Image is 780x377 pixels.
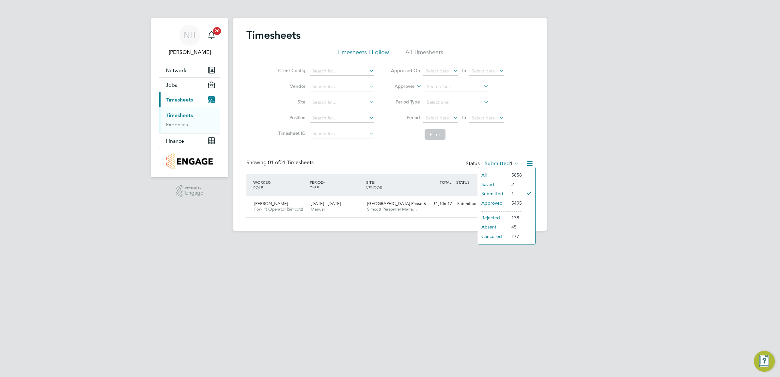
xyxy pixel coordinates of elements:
span: Timesheets [166,97,193,103]
label: Site [276,99,305,105]
span: Select date [426,115,449,121]
span: 01 Timesheets [268,159,314,166]
li: Cancelled [478,232,508,241]
span: Select date [426,68,449,74]
div: WORKER [252,176,308,193]
nav: Main navigation [151,18,228,177]
span: / [270,180,271,185]
span: / [374,180,375,185]
div: STATUS [455,176,489,188]
button: Engage Resource Center [754,351,775,372]
a: NH[PERSON_NAME] [159,25,220,56]
span: NH [184,31,196,39]
label: Approver [385,83,414,90]
div: Submitted [455,198,489,209]
li: Absent [478,222,508,231]
span: [DATE] - [DATE] [311,201,341,206]
span: To [460,66,468,75]
span: Engage [185,190,203,196]
span: Manual [311,206,325,212]
input: Search for... [310,114,374,123]
span: / [324,180,325,185]
div: Timesheets [159,107,220,133]
input: Search for... [310,129,374,138]
input: Select one [425,98,489,107]
span: Finance [166,138,184,144]
div: PERIOD [308,176,365,193]
button: Finance [159,134,220,148]
h2: Timesheets [246,29,301,42]
span: [PERSON_NAME] [254,201,288,206]
li: 2 [508,180,522,189]
li: 138 [508,213,522,222]
span: Jobs [166,82,177,88]
li: 5858 [508,170,522,180]
li: Timesheets I Follow [337,48,389,60]
a: Powered byEngage [176,185,204,197]
li: All [478,170,508,180]
div: Status [466,159,521,168]
div: Showing [246,159,315,166]
button: Timesheets [159,92,220,107]
a: 20 [205,25,218,46]
li: 5495 [508,198,522,208]
label: Vendor [276,83,305,89]
div: £1,106.17 [421,198,455,209]
button: Filter [425,129,445,140]
input: Search for... [310,82,374,91]
span: 20 [213,27,221,35]
span: VENDOR [366,185,382,190]
button: Network [159,63,220,77]
span: Nikki Hobden [159,48,220,56]
li: Rejected [478,213,508,222]
span: Select date [472,115,495,121]
input: Search for... [310,98,374,107]
span: TYPE [310,185,319,190]
li: Saved [478,180,508,189]
span: 01 of [268,159,280,166]
li: 1 [508,189,522,198]
span: Network [166,67,186,73]
li: 177 [508,232,522,241]
a: Go to home page [159,153,220,169]
label: Submitted [485,160,519,167]
div: SITE [365,176,421,193]
li: Approved [478,198,508,208]
span: 1 [510,160,513,167]
span: TOTAL [440,180,451,185]
button: Jobs [159,78,220,92]
a: Timesheets [166,112,193,118]
label: Approved On [391,68,420,73]
span: Powered by [185,185,203,191]
img: countryside-properties-logo-retina.png [166,153,212,169]
label: Period Type [391,99,420,105]
span: To [460,113,468,122]
input: Search for... [425,82,489,91]
a: Expenses [166,121,188,128]
li: Submitted [478,189,508,198]
label: Client Config [276,68,305,73]
span: [GEOGRAPHIC_DATA] Phase 6 [367,201,426,206]
input: Search for... [310,67,374,76]
li: All Timesheets [405,48,443,60]
span: Select date [472,68,495,74]
span: ROLE [253,185,263,190]
li: 45 [508,222,522,231]
span: Simcott Personnel Mana… [367,206,417,212]
span: Forklift Operator (Simcott) [254,206,303,212]
label: Position [276,115,305,120]
label: Timesheet ID [276,130,305,136]
label: Period [391,115,420,120]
